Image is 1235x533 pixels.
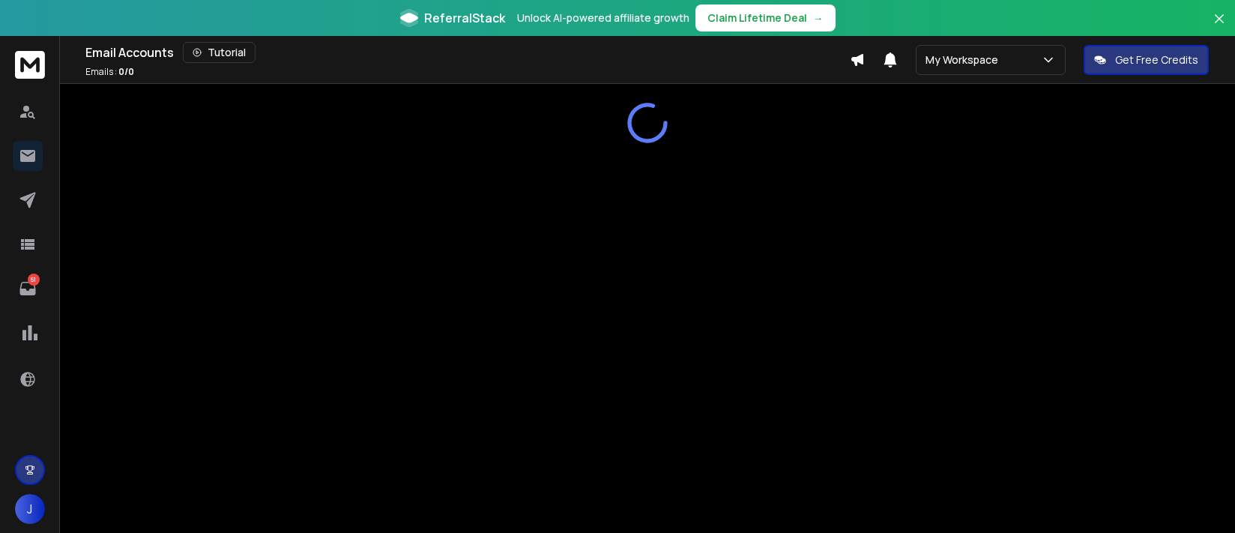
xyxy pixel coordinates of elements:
p: 61 [28,274,40,286]
button: Tutorial [183,42,256,63]
p: Emails : [85,66,134,78]
button: Get Free Credits [1084,45,1209,75]
p: Unlock AI-powered affiliate growth [517,10,689,25]
button: J [15,494,45,524]
p: Get Free Credits [1115,52,1198,67]
span: → [813,10,824,25]
span: 0 / 0 [118,65,134,78]
span: ReferralStack [424,9,505,27]
button: Claim Lifetime Deal→ [695,4,836,31]
a: 61 [13,274,43,304]
p: My Workspace [926,52,1004,67]
div: Email Accounts [85,42,850,63]
button: Close banner [1210,9,1229,45]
